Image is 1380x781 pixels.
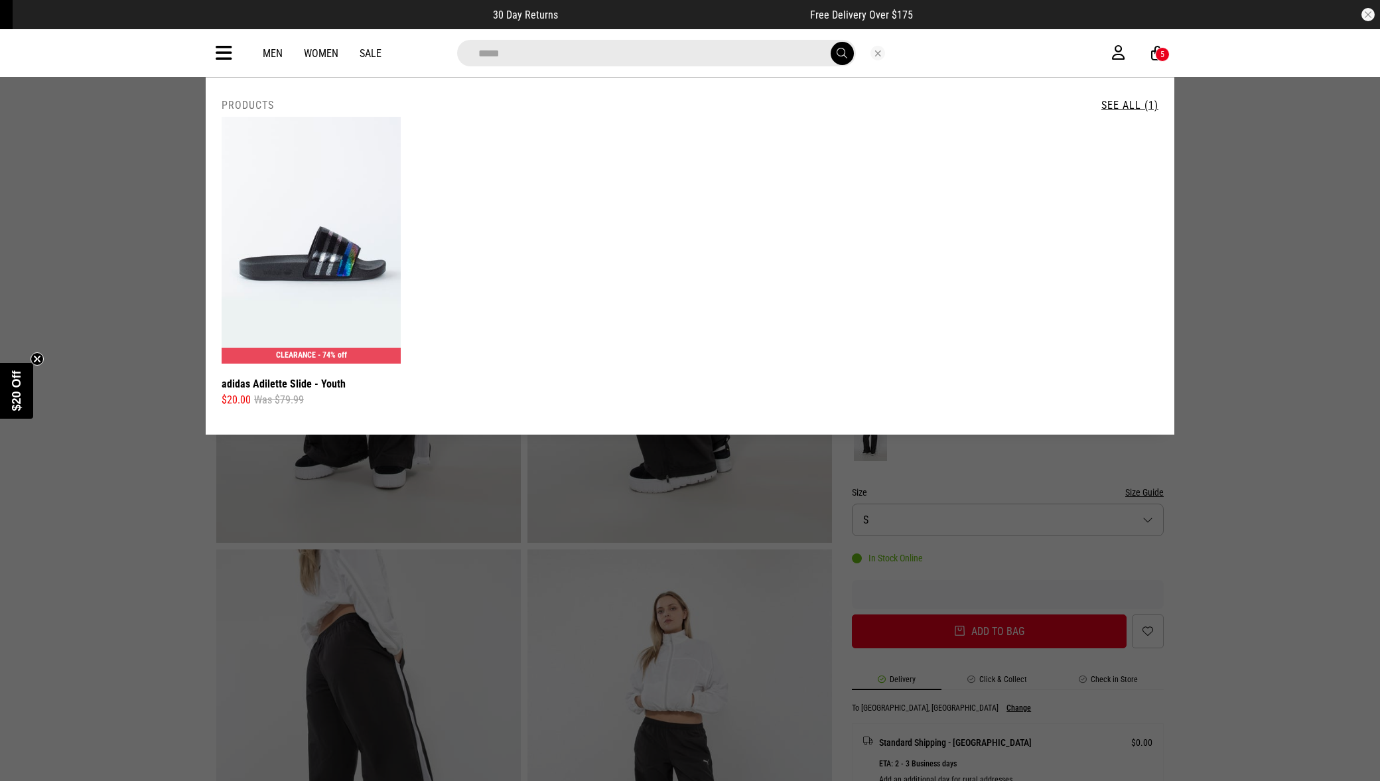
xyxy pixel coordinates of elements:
span: - 74% off [318,350,347,360]
span: CLEARANCE [276,350,316,360]
button: Close search [870,46,885,60]
h2: Products [222,99,274,111]
span: Was $79.99 [254,392,304,408]
button: Close teaser [31,352,44,366]
a: adidas Adilette Slide - Youth [222,376,346,392]
a: See All (1) [1101,99,1158,111]
a: 5 [1151,46,1164,60]
span: $20 Off [10,370,23,411]
iframe: Customer reviews powered by Trustpilot [585,8,784,21]
img: Adidas Adilette Slide - Youth in Black [222,117,401,364]
div: 5 [1160,50,1164,59]
a: Sale [360,47,381,60]
a: Men [263,47,283,60]
span: 30 Day Returns [493,9,558,21]
span: Free Delivery Over $175 [810,9,913,21]
span: $20.00 [222,392,251,408]
a: Women [304,47,338,60]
